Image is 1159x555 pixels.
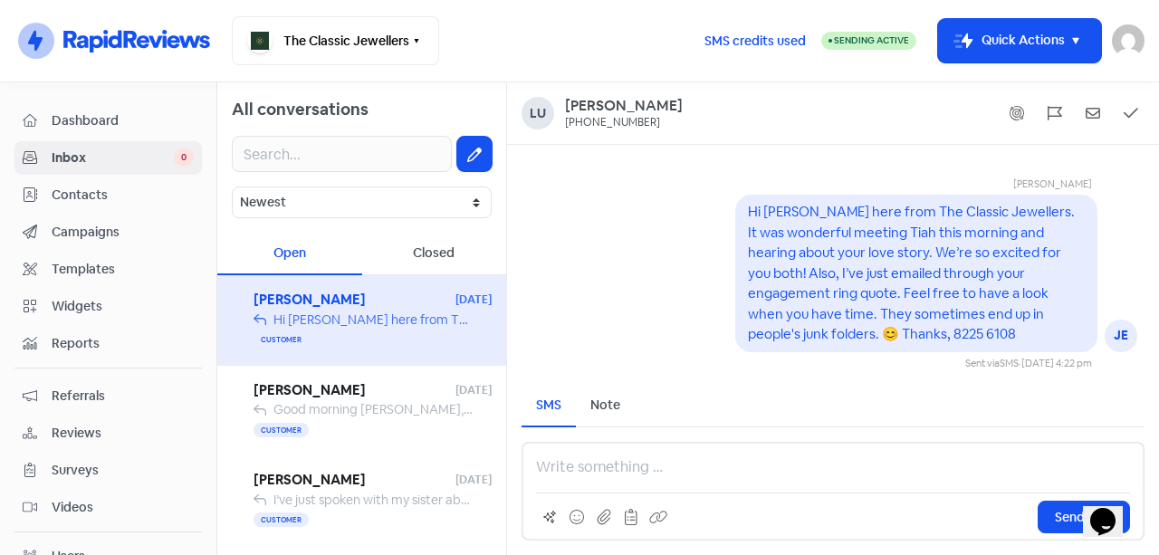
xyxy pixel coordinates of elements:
div: Closed [362,233,507,275]
span: Customer [254,423,309,437]
div: [PHONE_NUMBER] [565,116,660,130]
a: Dashboard [14,104,202,138]
span: Surveys [52,461,194,480]
div: Note [590,396,620,415]
a: Widgets [14,290,202,323]
span: [PERSON_NAME] [254,380,455,401]
pre: Hi [PERSON_NAME] here from The Classic Jewellers. It was wonderful meeting Tiah this morning and ... [748,203,1078,342]
button: Mark as unread [1079,100,1106,127]
a: Referrals [14,379,202,413]
span: Videos [52,498,194,517]
a: Templates [14,253,202,286]
span: SMS [1000,357,1019,369]
span: Reviews [52,424,194,443]
a: SMS credits used [689,30,821,49]
span: Reports [52,334,194,353]
span: Sent via · [965,357,1021,369]
div: [DATE] 4:22 pm [1021,356,1092,371]
a: Reports [14,327,202,360]
button: Quick Actions [938,19,1101,62]
div: JE [1105,320,1137,352]
a: Videos [14,491,202,524]
span: Customer [254,512,309,527]
div: Lu [522,97,554,129]
span: [DATE] [455,472,492,488]
span: Widgets [52,297,194,316]
a: Reviews [14,416,202,450]
a: Inbox 0 [14,141,202,175]
div: SMS [536,396,561,415]
span: SMS credits used [704,32,806,51]
div: Open [217,233,362,275]
span: [PERSON_NAME] [254,290,455,311]
span: Templates [52,260,194,279]
input: Search... [232,136,452,172]
div: [PERSON_NAME] [788,177,1092,196]
span: Campaigns [52,223,194,242]
span: Customer [254,332,309,347]
span: Contacts [52,186,194,205]
button: Flag conversation [1041,100,1068,127]
a: Surveys [14,454,202,487]
button: The Classic Jewellers [232,16,439,65]
span: [DATE] [455,382,492,398]
span: Referrals [52,387,194,406]
span: [PERSON_NAME] [254,470,455,491]
button: Send SMS [1038,501,1130,533]
span: All conversations [232,99,369,120]
iframe: chat widget [1083,483,1141,537]
a: [PERSON_NAME] [565,97,683,116]
span: [DATE] [455,292,492,308]
a: Contacts [14,178,202,212]
a: Campaigns [14,215,202,249]
span: Inbox [52,148,174,167]
button: Mark as closed [1117,100,1145,127]
img: User [1112,24,1145,57]
span: Send SMS [1055,508,1113,527]
span: 0 [174,148,194,167]
span: Sending Active [834,34,909,46]
button: Show system messages [1003,100,1030,127]
span: Dashboard [52,111,194,130]
a: Sending Active [821,30,916,52]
